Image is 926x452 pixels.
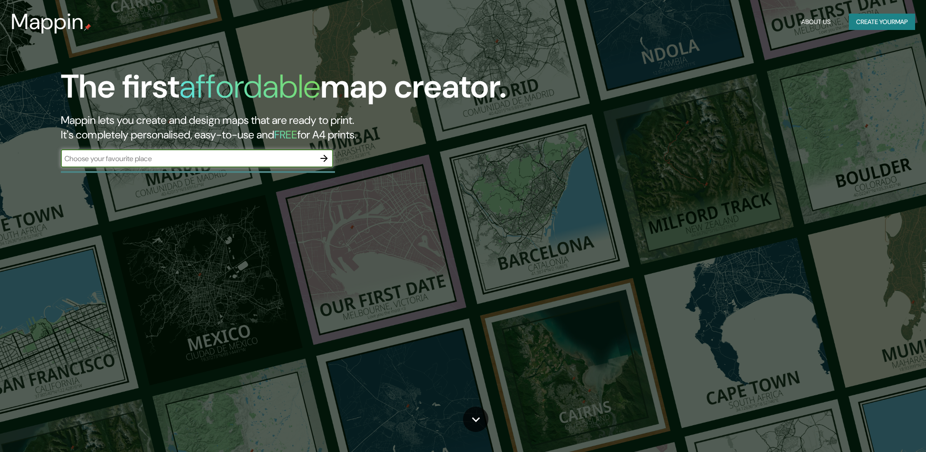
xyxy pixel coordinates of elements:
[849,14,915,30] button: Create yourmap
[11,9,84,34] h3: Mappin
[798,14,834,30] button: About Us
[274,128,297,142] h5: FREE
[61,113,524,142] h2: Mappin lets you create and design maps that are ready to print. It's completely personalised, eas...
[61,68,507,113] h1: The first map creator.
[61,153,315,164] input: Choose your favourite place
[84,24,91,31] img: mappin-pin
[179,65,320,108] h1: affordable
